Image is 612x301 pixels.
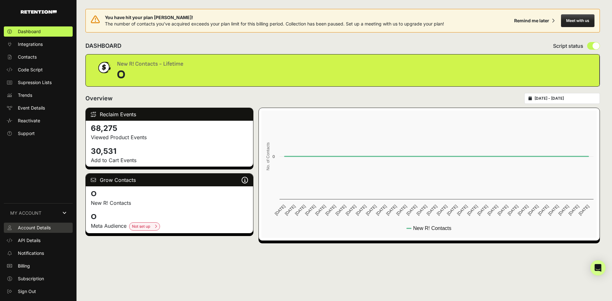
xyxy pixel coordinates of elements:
[345,204,357,216] text: [DATE]
[4,52,73,62] a: Contacts
[456,204,469,216] text: [DATE]
[10,210,41,216] span: MY ACCOUNT
[497,204,509,216] text: [DATE]
[365,204,377,216] text: [DATE]
[4,286,73,297] a: Sign Out
[507,204,519,216] text: [DATE]
[18,276,44,282] span: Subscription
[413,226,451,231] text: New R! Contacts
[553,42,583,50] span: Script status
[590,260,606,276] div: Open Intercom Messenger
[273,154,275,159] text: 0
[537,204,550,216] text: [DATE]
[91,156,248,164] p: Add to Cart Events
[527,204,539,216] text: [DATE]
[4,26,73,37] a: Dashboard
[18,105,45,111] span: Event Details
[4,90,73,100] a: Trends
[568,204,580,216] text: [DATE]
[18,237,40,244] span: API Details
[117,68,183,81] div: 0
[18,79,52,86] span: Supression Lists
[96,60,112,75] img: dollar-coin-05c43ed7efb7bc0c12610022525b4bbbb207c7efeef5aecc26f025e68dcafac9.png
[4,103,73,113] a: Event Details
[4,116,73,126] a: Reactivate
[517,204,529,216] text: [DATE]
[4,77,73,88] a: Supression Lists
[18,225,51,231] span: Account Details
[91,212,248,222] h4: 0
[105,14,444,21] span: You have hit your plan [PERSON_NAME]!
[385,204,398,216] text: [DATE]
[477,204,489,216] text: [DATE]
[91,123,248,133] h4: 68,275
[4,223,73,233] a: Account Details
[86,174,253,186] div: Grow Contacts
[4,261,73,271] a: Billing
[446,204,458,216] text: [DATE]
[18,263,30,269] span: Billing
[18,67,43,73] span: Code Script
[514,18,549,24] div: Remind me later
[304,204,317,216] text: [DATE]
[466,204,479,216] text: [DATE]
[578,204,590,216] text: [DATE]
[18,288,36,295] span: Sign Out
[105,21,444,26] span: The number of contacts you've acquired exceeds your plan limit for this billing period. Collectio...
[512,15,557,26] button: Remind me later
[18,130,35,137] span: Support
[436,204,448,216] text: [DATE]
[405,204,418,216] text: [DATE]
[4,274,73,284] a: Subscription
[18,28,41,35] span: Dashboard
[547,204,560,216] text: [DATE]
[486,204,499,216] text: [DATE]
[395,204,408,216] text: [DATE]
[557,204,570,216] text: [DATE]
[18,118,40,124] span: Reactivate
[4,248,73,258] a: Notifications
[335,204,347,216] text: [DATE]
[86,108,253,121] div: Reclaim Events
[91,189,248,199] h4: 0
[91,222,248,231] div: Meta Audience
[18,54,37,60] span: Contacts
[4,203,73,223] a: MY ACCOUNT
[21,10,57,14] img: Retention.com
[85,41,121,50] h2: DASHBOARD
[426,204,438,216] text: [DATE]
[85,94,113,103] h2: Overview
[18,92,32,98] span: Trends
[324,204,337,216] text: [DATE]
[4,235,73,246] a: API Details
[266,142,270,170] text: No. of Contacts
[355,204,367,216] text: [DATE]
[91,133,248,141] p: Viewed Product Events
[274,204,286,216] text: [DATE]
[314,204,327,216] text: [DATE]
[4,65,73,75] a: Code Script
[561,14,594,27] button: Meet with us
[375,204,388,216] text: [DATE]
[4,39,73,49] a: Integrations
[18,250,44,256] span: Notifications
[117,60,183,68] div: New R! Contacts - Lifetime
[284,204,296,216] text: [DATE]
[294,204,307,216] text: [DATE]
[91,199,248,207] p: New R! Contacts
[91,146,248,156] h4: 30,531
[416,204,428,216] text: [DATE]
[18,41,43,47] span: Integrations
[4,128,73,139] a: Support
